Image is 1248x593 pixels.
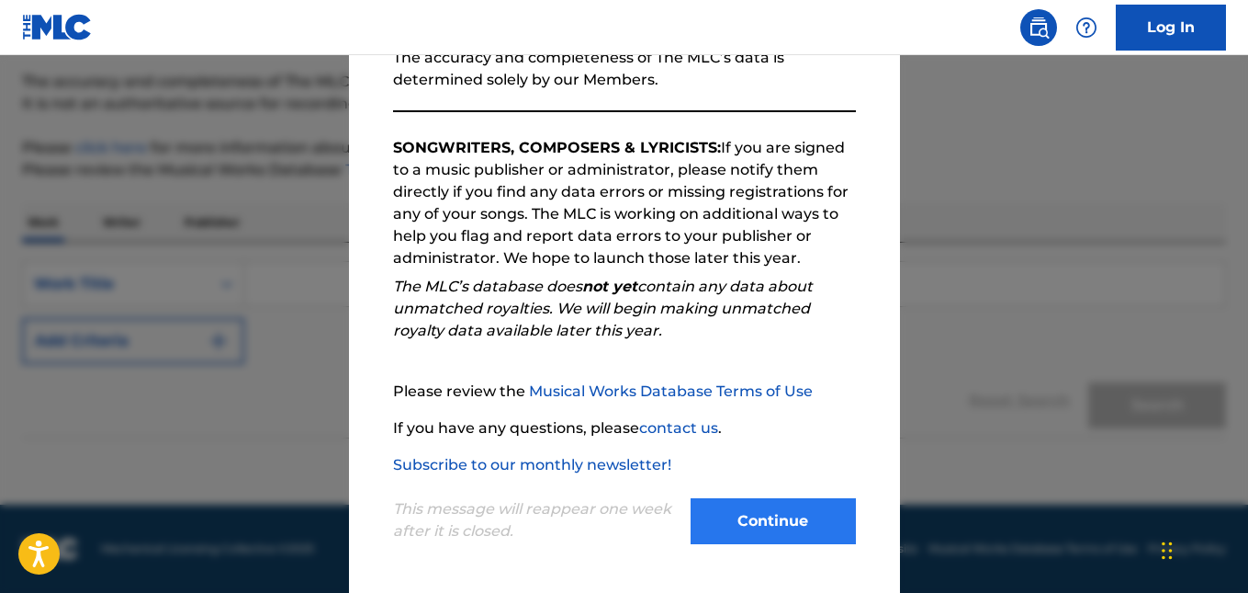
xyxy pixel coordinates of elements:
[393,498,680,542] p: This message will reappear one week after it is closed.
[1020,9,1057,46] a: Public Search
[1156,505,1248,593] div: Widget de chat
[582,278,637,295] strong: not yet
[393,417,856,439] p: If you have any questions, please .
[393,47,856,91] p: The accuracy and completeness of The MLC’s data is determined solely by our Members.
[1116,5,1226,51] a: Log In
[1028,17,1050,39] img: search
[393,381,856,403] p: Please review the
[393,278,813,339] em: The MLC’s database does contain any data about unmatched royalties. We will begin making unmatche...
[22,14,93,40] img: MLC Logo
[393,456,671,473] a: Subscribe to our monthly newsletter!
[1162,523,1173,578] div: Arrastrar
[529,382,813,400] a: Musical Works Database Terms of Use
[393,139,721,156] strong: SONGWRITERS, COMPOSERS & LYRICISTS:
[1075,17,1097,39] img: help
[1156,505,1248,593] iframe: Chat Widget
[691,498,856,544] button: Continue
[639,419,718,437] a: contact us
[393,137,856,269] p: If you are signed to a music publisher or administrator, please notify them directly if you find ...
[1068,9,1105,46] div: Help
